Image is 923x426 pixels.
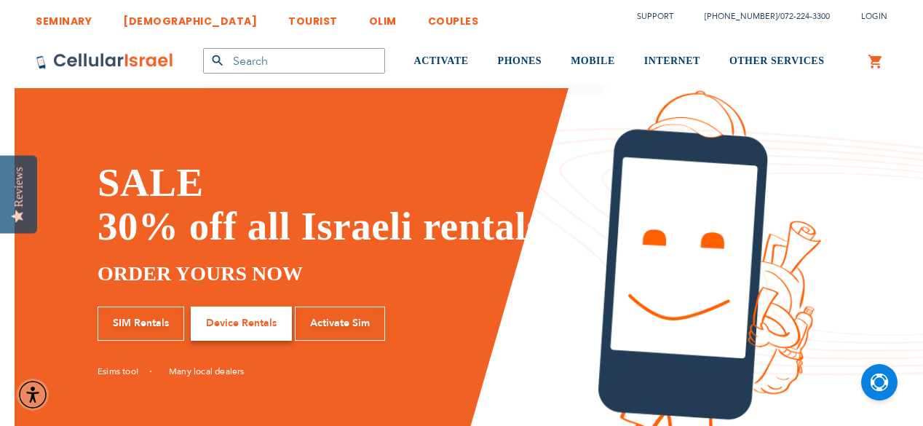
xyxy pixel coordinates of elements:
a: SIM Rentals [98,307,184,341]
h1: SALE 30% off all Israeli rentals [98,161,576,248]
a: Support [637,11,673,22]
a: Activate Sim [295,307,385,341]
li: / [690,6,830,27]
span: OTHER SERVICES [729,55,825,66]
a: SEMINARY [36,4,92,31]
span: INTERNET [644,55,700,66]
input: Search [203,48,385,74]
span: MOBILE [571,55,615,66]
a: TOURIST [288,4,338,31]
h5: ORDER YOURS NOW [98,259,576,288]
a: OTHER SERVICES [729,34,825,89]
a: MOBILE [571,34,615,89]
a: OLIM [369,4,397,31]
span: ACTIVATE [414,55,469,66]
a: INTERNET [644,34,700,89]
a: Device Rentals [191,307,292,341]
span: PHONES [498,55,542,66]
a: ACTIVATE [414,34,469,89]
span: Login [861,11,887,22]
a: [PHONE_NUMBER] [705,11,777,22]
a: Esims too! [98,366,151,377]
a: 072-224-3300 [780,11,830,22]
div: Reviews [12,167,25,207]
a: PHONES [498,34,542,89]
a: Many local dealers [169,366,245,377]
a: COUPLES [428,4,479,31]
div: Accessibility Menu [17,379,49,411]
img: Cellular Israel Logo [36,52,174,70]
a: [DEMOGRAPHIC_DATA] [123,4,257,31]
